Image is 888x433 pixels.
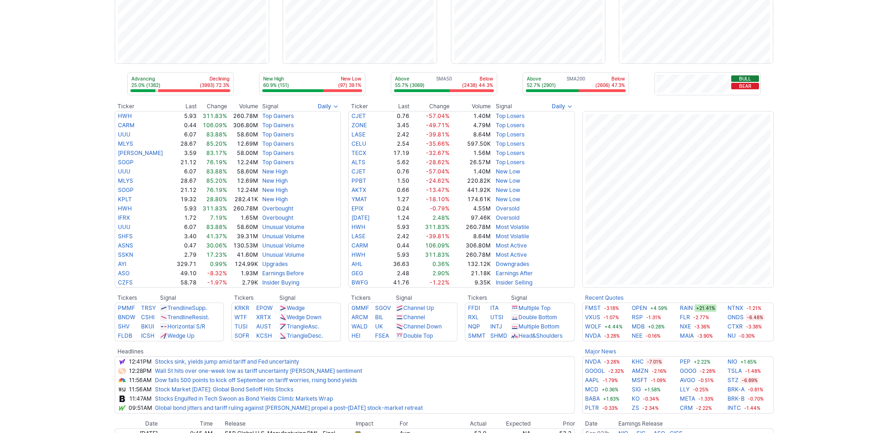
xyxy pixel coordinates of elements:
[173,130,197,139] td: 6.07
[262,131,294,138] a: Top Gainers
[450,121,491,130] td: 4.79M
[351,122,367,129] a: ZONE
[496,177,520,184] a: New Low
[118,260,126,267] a: AYI
[462,75,493,82] p: Below
[206,196,227,203] span: 28.80%
[351,214,370,221] a: [DATE]
[382,232,410,241] td: 2.42
[228,213,259,223] td: 1.65M
[173,111,197,121] td: 5.93
[450,139,491,148] td: 597.50K
[118,140,133,147] a: MLYS
[403,323,442,330] a: Channel Down
[155,358,299,365] a: Stocks sink, yields jump amid tariff and Fed uncertainty
[632,403,639,413] a: ZS
[496,251,527,258] a: Most Active
[287,323,319,330] a: TriangleAsc.
[450,148,491,158] td: 1.56M
[173,232,197,241] td: 3.40
[262,279,299,286] a: Insider Buying
[595,75,625,82] p: Below
[118,205,132,212] a: HWH
[450,195,491,204] td: 174.61K
[197,102,228,111] th: Change
[203,205,227,212] span: 311.83%
[527,75,556,82] p: Above
[632,357,644,366] a: KHC
[382,158,410,167] td: 5.62
[203,112,227,119] span: 311.83%
[585,331,601,340] a: NVDA
[167,304,207,311] a: TrendlineSupp.
[173,102,197,111] th: Last
[351,233,365,240] a: LASE
[526,75,626,89] div: SMA200
[118,177,133,184] a: MLYS
[351,270,363,277] a: GEG
[206,233,227,240] span: 41.37%
[338,82,361,88] p: (97) 39.1%
[351,168,366,175] a: CJET
[426,177,450,184] span: -24.62%
[262,177,288,184] a: New High
[131,82,160,88] p: 25.0% (1382)
[141,304,156,311] a: TRSY
[173,186,197,195] td: 21.12
[382,186,410,195] td: 0.66
[173,176,197,186] td: 28.67
[382,195,410,204] td: 1.27
[118,186,134,193] a: SOGP
[262,122,294,129] a: Top Gainers
[206,223,227,230] span: 83.88%
[206,140,227,147] span: 85.20%
[118,223,130,230] a: UUU
[308,332,323,339] span: Desc.
[585,394,600,403] a: BABA
[382,130,410,139] td: 2.42
[450,186,491,195] td: 441.92K
[496,196,520,203] a: New Low
[263,82,289,88] p: 60.9% (151)
[450,213,491,223] td: 97.46K
[382,111,410,121] td: 0.76
[518,304,550,311] a: Multiple Top
[585,357,601,366] a: NVDA
[585,366,605,376] a: GOOGL
[351,149,366,156] a: TECX
[632,385,641,394] a: SIG
[425,223,450,230] span: 311.83%
[585,376,599,385] a: AAPL
[450,204,491,213] td: 4.55M
[118,233,133,240] a: SHFS
[256,304,273,311] a: EPOW
[496,168,520,175] a: New Low
[496,223,529,230] a: Most Volatile
[680,303,693,313] a: RAIN
[228,195,259,204] td: 282.41K
[680,403,693,413] a: CRM
[256,323,271,330] a: AUST
[173,204,197,213] td: 5.93
[496,103,512,110] span: Signal
[203,122,227,129] span: 106.09%
[167,323,205,330] a: Horizontal S/R
[728,376,739,385] a: STZ
[118,304,135,311] a: PMMF
[450,111,491,121] td: 1.40M
[585,322,601,331] a: WOLF
[228,204,259,213] td: 260.78M
[155,404,423,411] a: Global bond jitters and tariff ruling against [PERSON_NAME] propel a post–[DATE] stock-market ret...
[351,332,360,339] a: HEI
[141,314,154,321] a: CSHI
[680,366,697,376] a: GOOG
[228,158,259,167] td: 12.24M
[206,177,227,184] span: 85.20%
[308,323,319,330] span: Asc.
[728,403,741,413] a: INTC
[496,186,520,193] a: New Low
[728,385,745,394] a: BRK-A
[228,148,259,158] td: 58.00M
[234,332,249,339] a: SOFR
[262,223,304,230] a: Unusual Volume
